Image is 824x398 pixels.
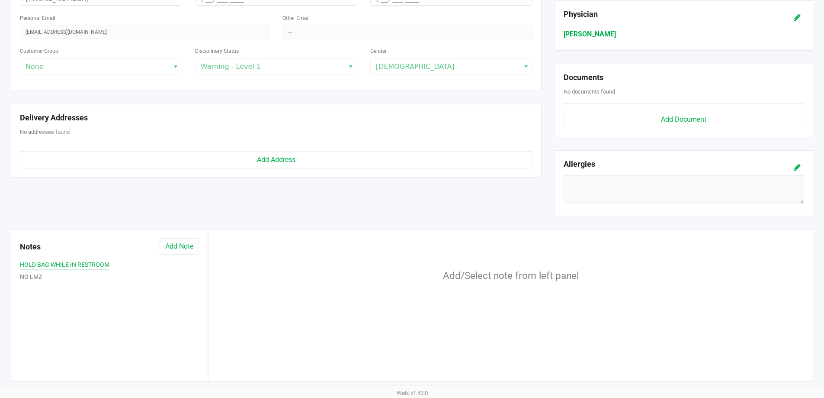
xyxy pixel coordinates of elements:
[20,151,532,168] button: Add Address
[20,14,55,22] label: Personal Email
[160,238,199,255] button: Add Note
[20,47,58,55] label: Customer Group
[564,159,595,171] h5: Allergies
[195,47,239,55] label: Disciplinary Status
[257,155,295,164] span: Add Address
[661,115,706,123] span: Add Document
[443,270,579,281] span: Add/Select note from left panel
[282,14,310,22] label: Other Email
[20,260,109,269] button: HOLD BAG WHILE IN RESTROOM
[397,390,428,396] span: Web: v1.40.0
[564,30,804,38] h6: [PERSON_NAME]
[20,238,46,256] h5: Notes
[564,10,762,19] h5: Physician
[564,73,804,82] h5: Documents
[370,47,387,55] label: Gender
[20,129,70,135] span: No addresses found
[20,272,42,282] button: NO LMZ
[564,111,804,128] button: Add Document
[564,88,615,95] span: No documents found
[20,113,532,123] h5: Delivery Addresses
